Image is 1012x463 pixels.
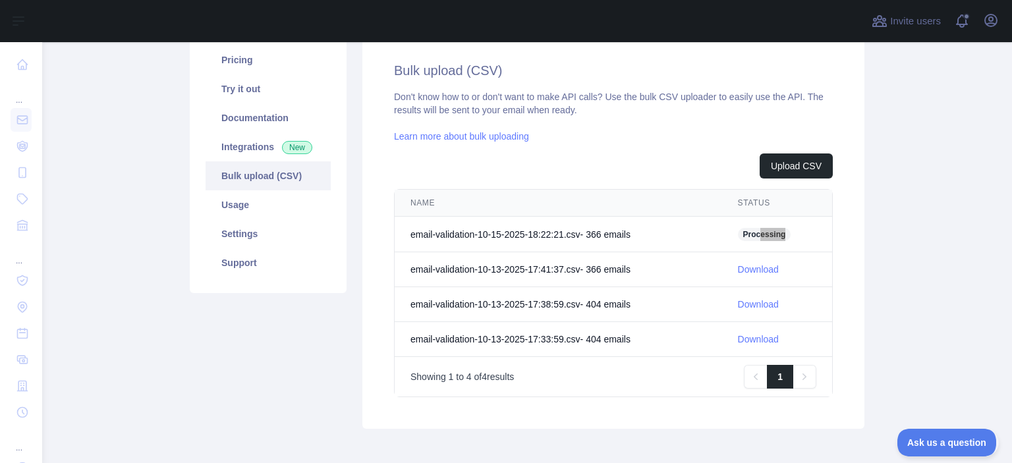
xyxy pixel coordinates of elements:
a: Pricing [206,45,331,74]
span: Processing [738,228,791,241]
a: Download [738,299,779,310]
div: ... [11,240,32,266]
button: Upload CSV [760,153,833,178]
button: Invite users [869,11,943,32]
nav: Pagination [744,365,816,389]
a: Try it out [206,74,331,103]
th: NAME [395,190,722,217]
a: Integrations New [206,132,331,161]
a: Learn more about bulk uploading [394,131,529,142]
a: Settings [206,219,331,248]
td: email-validation-10-13-2025-17:33:59.csv - 404 email s [395,322,722,357]
a: Usage [206,190,331,219]
a: Bulk upload (CSV) [206,161,331,190]
h2: Bulk upload (CSV) [394,61,833,80]
a: 1 [767,365,793,389]
a: Download [738,334,779,344]
div: ... [11,79,32,105]
span: 4 [466,371,472,382]
span: Invite users [890,14,941,29]
div: ... [11,427,32,453]
p: Showing to of results [410,370,514,383]
a: Support [206,248,331,277]
td: email-validation-10-13-2025-17:41:37.csv - 366 email s [395,252,722,287]
span: 4 [482,371,487,382]
a: Documentation [206,103,331,132]
th: STATUS [722,190,832,217]
td: email-validation-10-15-2025-18:22:21.csv - 366 email s [395,217,722,252]
a: Download [738,264,779,275]
iframe: Toggle Customer Support [897,429,999,456]
td: email-validation-10-13-2025-17:38:59.csv - 404 email s [395,287,722,322]
span: New [282,141,312,154]
div: Don't know how to or don't want to make API calls? Use the bulk CSV uploader to easily use the AP... [394,90,833,397]
span: 1 [449,371,454,382]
